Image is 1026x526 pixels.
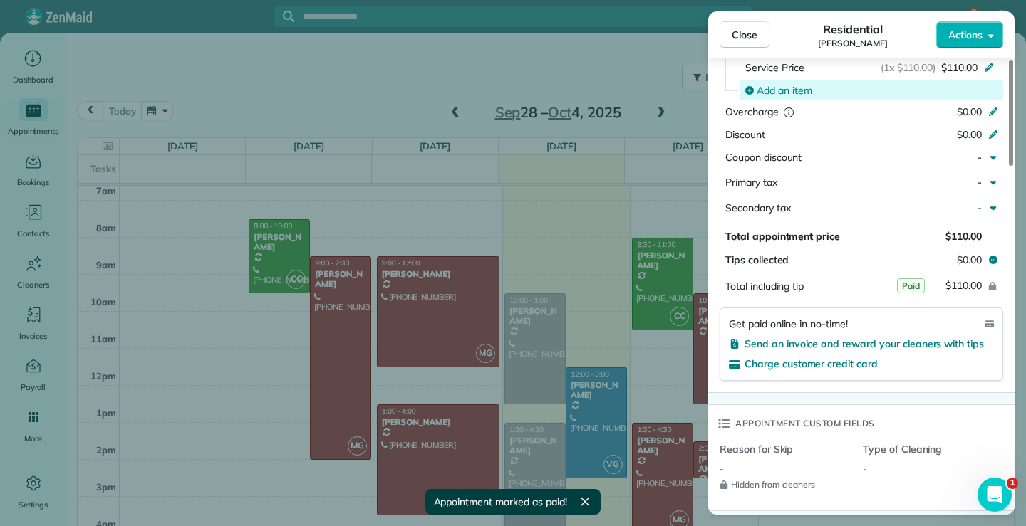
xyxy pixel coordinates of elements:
[957,128,982,141] span: $0.00
[737,79,1003,102] button: Add an item
[434,495,567,509] span: Appointment marked as paid!
[735,416,875,431] span: Appointment custom fields
[725,105,849,119] div: Overcharge
[720,479,851,490] span: Hidden from cleaners
[757,83,812,98] span: Add an item
[725,253,789,267] span: Tips collected
[737,56,1003,79] button: Service Price(1x $110.00)$110.00
[823,21,883,38] span: Residential
[948,28,983,42] span: Actions
[720,21,769,48] button: Close
[1007,478,1018,489] span: 1
[945,230,982,243] span: $110.00
[725,280,804,293] span: Total including tip
[978,201,982,214] span: -
[897,278,925,293] span: Paid
[720,250,1003,270] button: Tips collected$0.00
[732,28,757,42] span: Close
[978,478,1012,512] iframe: Intercom live chat
[945,279,982,292] span: $110.00
[725,151,802,164] span: Coupon discount
[978,176,982,189] span: -
[818,38,888,49] span: [PERSON_NAME]
[729,317,848,331] span: Get paid online in no-time!
[745,357,878,370] span: Charge customer credit card
[725,230,840,243] span: Total appointment price
[978,151,982,164] span: -
[745,337,984,350] span: Send an invoice and reward your cleaners with tips
[725,128,765,141] span: Discount
[720,442,851,456] span: Reason for Skip
[957,105,982,118] span: $0.00
[941,61,978,75] span: $110.00
[881,61,936,75] span: (1x $110.00)
[863,463,867,475] span: -
[859,276,993,296] button: $110.00
[725,201,791,214] span: Secondary tax
[745,61,804,75] span: Service Price
[863,442,995,456] span: Type of Cleaning
[957,253,982,267] span: $0.00
[720,463,724,475] span: -
[725,176,777,189] span: Primary tax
